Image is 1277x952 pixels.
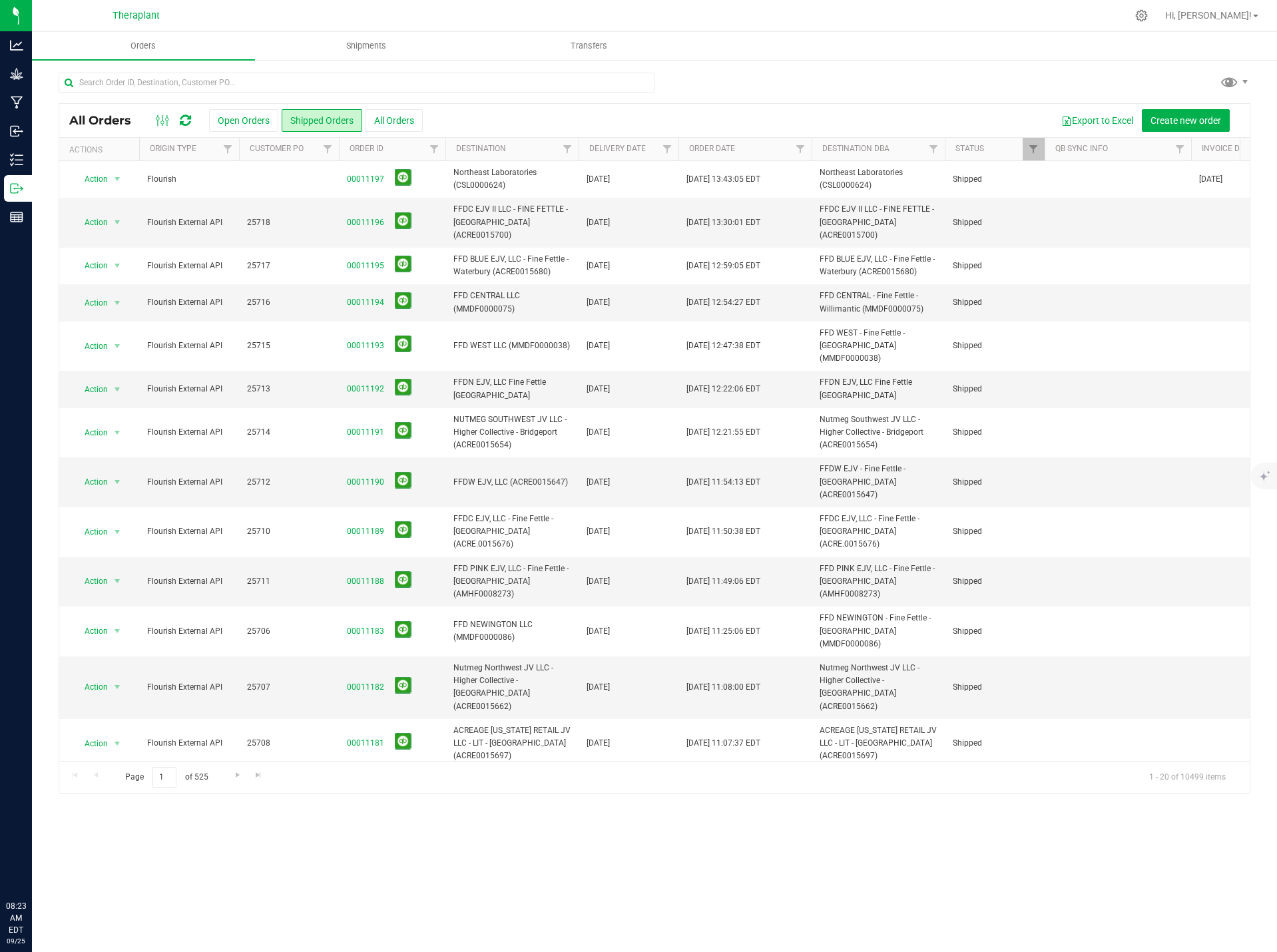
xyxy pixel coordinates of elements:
[953,260,1037,272] span: Shipped
[347,260,384,272] a: 00011195
[453,662,571,713] span: Nutmeg Northwest JV LLC - Higher Collective - [GEOGRAPHIC_DATA] (ACRE0015662)
[689,144,735,153] a: Order Date
[686,426,760,439] span: [DATE] 12:21:55 EDT
[553,40,625,52] span: Transfers
[953,383,1037,395] span: Shipped
[1055,144,1108,153] a: QB Sync Info
[453,376,571,401] span: FFDN EJV, LLC Fine Fettle [GEOGRAPHIC_DATA]
[147,296,231,309] span: Flourish External API
[686,260,760,272] span: [DATE] 12:59:05 EDT
[686,216,760,229] span: [DATE] 13:30:01 EDT
[686,383,760,395] span: [DATE] 12:22:06 EDT
[587,737,610,750] span: [DATE]
[247,476,331,489] span: 25712
[73,337,109,356] span: Action
[113,10,160,21] span: Theraplant
[822,144,890,153] a: Destination DBA
[10,182,23,195] inline-svg: Outbound
[347,383,384,395] a: 00011192
[953,575,1037,588] span: Shipped
[109,256,126,275] span: select
[1023,138,1045,160] a: Filter
[69,145,134,154] div: Actions
[686,476,760,489] span: [DATE] 11:54:13 EDT
[1199,173,1222,186] span: [DATE]
[109,678,126,696] span: select
[282,109,362,132] button: Shipped Orders
[347,340,384,352] a: 00011193
[587,260,610,272] span: [DATE]
[953,426,1037,439] span: Shipped
[686,173,760,186] span: [DATE] 13:43:05 EDT
[69,113,144,128] span: All Orders
[656,138,678,160] a: Filter
[820,513,937,551] span: FFDC EJV, LLC - Fine Fettle - [GEOGRAPHIC_DATA] (ACRE.0015676)
[347,296,384,309] a: 00011194
[347,426,384,439] a: 00011191
[1142,109,1230,132] button: Create new order
[347,476,384,489] a: 00011190
[686,737,760,750] span: [DATE] 11:07:37 EDT
[73,572,109,591] span: Action
[587,525,610,538] span: [DATE]
[820,724,937,763] span: ACREAGE [US_STATE] RETAIL JV LLC - LIT - [GEOGRAPHIC_DATA] (ACRE0015697)
[587,476,610,489] span: [DATE]
[109,622,126,640] span: select
[347,625,384,638] a: 00011183
[247,681,331,694] span: 25707
[347,173,384,186] a: 00011197
[1139,767,1236,787] span: 1 - 20 of 10499 items
[350,144,383,153] a: Order ID
[109,380,126,399] span: select
[10,153,23,166] inline-svg: Inventory
[820,203,937,242] span: FFDC EJV II LLC - FINE FETTLE - [GEOGRAPHIC_DATA] (ACRE0015700)
[453,203,571,242] span: FFDC EJV II LLC - FINE FETTLE - [GEOGRAPHIC_DATA] (ACRE0015700)
[147,681,231,694] span: Flourish External API
[1133,9,1150,22] div: Manage settings
[109,423,126,442] span: select
[39,843,55,859] iframe: Resource center unread badge
[152,767,176,788] input: 1
[953,525,1037,538] span: Shipped
[150,144,196,153] a: Origin Type
[147,260,231,272] span: Flourish External API
[247,575,331,588] span: 25711
[247,296,331,309] span: 25716
[147,383,231,395] span: Flourish External API
[820,327,937,365] span: FFD WEST - Fine Fettle - [GEOGRAPHIC_DATA] (MMDF0000038)
[453,513,571,551] span: FFDC EJV, LLC - Fine Fettle - [GEOGRAPHIC_DATA] (ACRE.0015676)
[147,737,231,750] span: Flourish External API
[1150,115,1221,126] span: Create new order
[109,170,126,188] span: select
[249,767,268,785] a: Go to the last page
[587,340,610,352] span: [DATE]
[217,138,239,160] a: Filter
[73,678,109,696] span: Action
[73,734,109,753] span: Action
[587,383,610,395] span: [DATE]
[228,767,247,785] a: Go to the next page
[347,681,384,694] a: 00011182
[347,216,384,229] a: 00011196
[589,144,646,153] a: Delivery Date
[953,296,1037,309] span: Shipped
[10,67,23,81] inline-svg: Grow
[1202,144,1254,153] a: Invoice Date
[247,340,331,352] span: 25715
[953,476,1037,489] span: Shipped
[6,936,26,946] p: 09/25
[255,32,478,60] a: Shipments
[109,294,126,312] span: select
[247,383,331,395] span: 25713
[953,340,1037,352] span: Shipped
[587,296,610,309] span: [DATE]
[247,737,331,750] span: 25708
[147,625,231,638] span: Flourish External API
[1169,138,1191,160] a: Filter
[73,294,109,312] span: Action
[478,32,701,60] a: Transfers
[557,138,579,160] a: Filter
[820,253,937,278] span: FFD BLUE EJV, LLC - Fine Fettle - Waterbury (ACRE0015680)
[347,525,384,538] a: 00011189
[820,463,937,501] span: FFDW EJV - Fine Fettle - [GEOGRAPHIC_DATA] (ACRE0015647)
